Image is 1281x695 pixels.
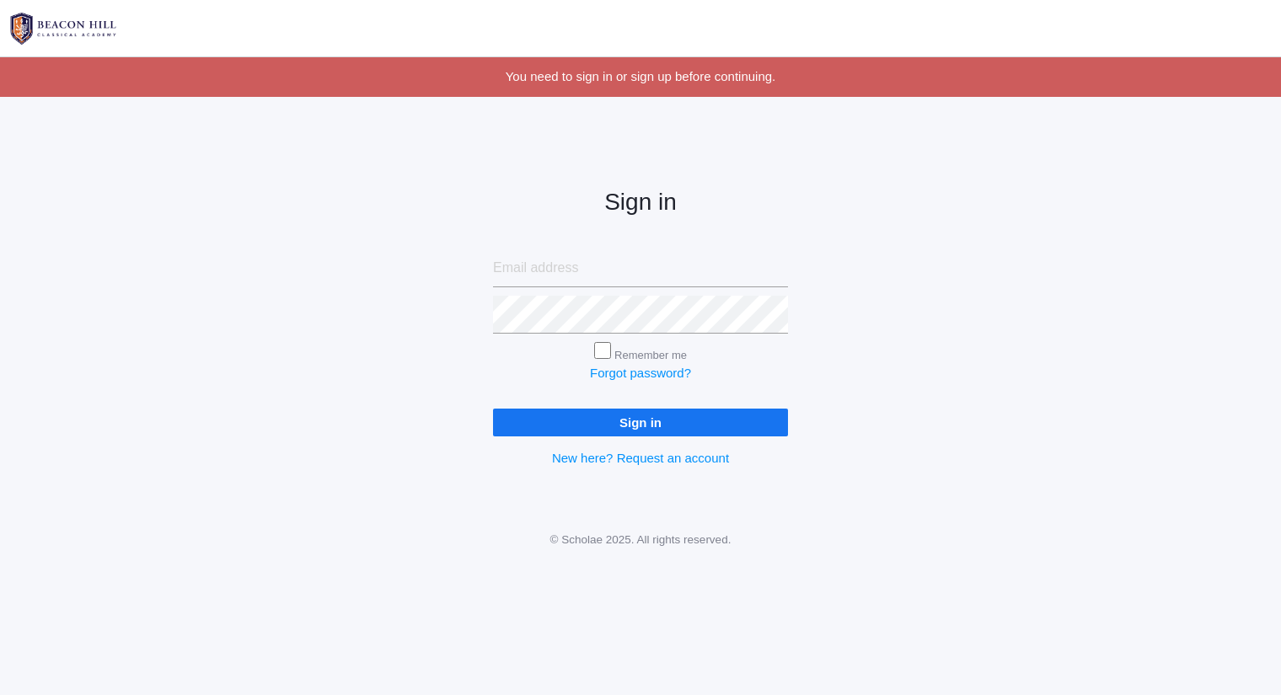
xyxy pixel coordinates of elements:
a: Forgot password? [590,366,691,380]
label: Remember me [614,349,687,361]
input: Email address [493,249,788,287]
a: New here? Request an account [552,451,729,465]
h2: Sign in [493,190,788,216]
input: Sign in [493,409,788,436]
